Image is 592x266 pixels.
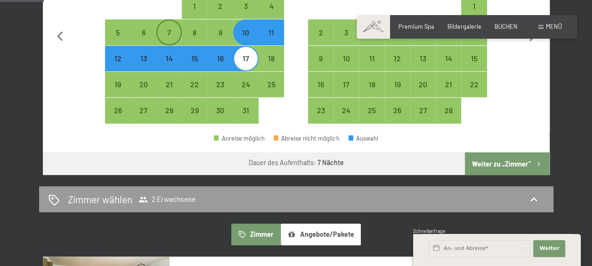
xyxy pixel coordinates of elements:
[333,72,359,97] div: Tue Feb 17 2026
[105,46,130,71] div: Anreise möglich
[334,107,358,130] div: 24
[462,2,486,26] div: 1
[234,29,258,52] div: 10
[208,29,232,52] div: 9
[465,152,549,175] button: Weiter zu „Zimmer“
[208,81,232,104] div: 23
[461,46,487,71] div: Sun Feb 15 2026
[157,29,181,52] div: 7
[411,107,435,130] div: 27
[183,29,206,52] div: 8
[208,2,232,26] div: 2
[309,81,332,104] div: 16
[234,107,258,130] div: 31
[131,46,156,71] div: Anreise möglich
[156,19,182,45] div: Anreise möglich
[233,46,259,71] div: Sat Jan 17 2026
[207,72,233,97] div: Fri Jan 23 2026
[308,19,333,45] div: Anreise möglich
[233,72,259,97] div: Anreise möglich
[436,46,461,71] div: Sat Feb 14 2026
[131,98,156,123] div: Anreise möglich
[436,19,461,45] div: Anreise möglich
[234,55,258,78] div: 17
[333,46,359,71] div: Anreise möglich
[385,98,410,123] div: Anreise möglich
[260,2,283,26] div: 4
[259,46,284,71] div: Anreise möglich
[386,107,409,130] div: 26
[182,46,207,71] div: Thu Jan 15 2026
[234,2,258,26] div: 3
[385,46,410,71] div: Thu Feb 12 2026
[334,55,358,78] div: 10
[359,72,384,97] div: Wed Feb 18 2026
[410,46,436,71] div: Anreise möglich
[156,72,182,97] div: Anreise möglich
[131,98,156,123] div: Tue Jan 27 2026
[156,19,182,45] div: Wed Jan 07 2026
[105,19,130,45] div: Anreise möglich
[360,29,383,52] div: 4
[182,98,207,123] div: Thu Jan 29 2026
[233,98,259,123] div: Sat Jan 31 2026
[105,98,130,123] div: Anreise möglich
[437,55,460,78] div: 14
[308,98,333,123] div: Mon Feb 23 2026
[359,98,384,123] div: Anreise möglich
[132,107,155,130] div: 27
[334,29,358,52] div: 3
[436,98,461,123] div: Sat Feb 28 2026
[308,98,333,123] div: Anreise möglich
[105,72,130,97] div: Mon Jan 19 2026
[398,23,434,30] span: Premium Spa
[131,46,156,71] div: Tue Jan 13 2026
[309,107,332,130] div: 23
[462,81,486,104] div: 22
[260,81,283,104] div: 25
[461,72,487,97] div: Sun Feb 22 2026
[182,19,207,45] div: Thu Jan 08 2026
[260,55,283,78] div: 18
[105,98,130,123] div: Mon Jan 26 2026
[461,72,487,97] div: Anreise möglich
[157,107,181,130] div: 28
[132,29,155,52] div: 6
[156,72,182,97] div: Wed Jan 21 2026
[208,107,232,130] div: 30
[156,98,182,123] div: Wed Jan 28 2026
[233,72,259,97] div: Sat Jan 24 2026
[333,19,359,45] div: Tue Feb 03 2026
[138,195,195,204] span: 2 Erwachsene
[436,72,461,97] div: Sat Feb 21 2026
[447,23,481,30] a: Bildergalerie
[106,107,130,130] div: 26
[308,72,333,97] div: Anreise möglich
[274,135,340,141] div: Abreise nicht möglich
[207,98,233,123] div: Anreise möglich
[410,19,436,45] div: Fri Feb 06 2026
[410,72,436,97] div: Anreise möglich
[385,72,410,97] div: Thu Feb 19 2026
[182,72,207,97] div: Thu Jan 22 2026
[207,98,233,123] div: Fri Jan 30 2026
[183,107,206,130] div: 29
[106,81,130,104] div: 19
[462,29,486,52] div: 8
[156,98,182,123] div: Anreise möglich
[234,81,258,104] div: 24
[437,107,460,130] div: 28
[411,29,435,52] div: 6
[333,72,359,97] div: Anreise möglich
[359,19,384,45] div: Anreise möglich
[309,29,332,52] div: 2
[259,19,284,45] div: Anreise möglich
[183,81,206,104] div: 22
[233,46,259,71] div: Anreise möglich
[231,224,280,245] button: Zimmer
[436,46,461,71] div: Anreise möglich
[461,19,487,45] div: Anreise möglich
[156,46,182,71] div: Wed Jan 14 2026
[106,29,130,52] div: 5
[359,72,384,97] div: Anreise möglich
